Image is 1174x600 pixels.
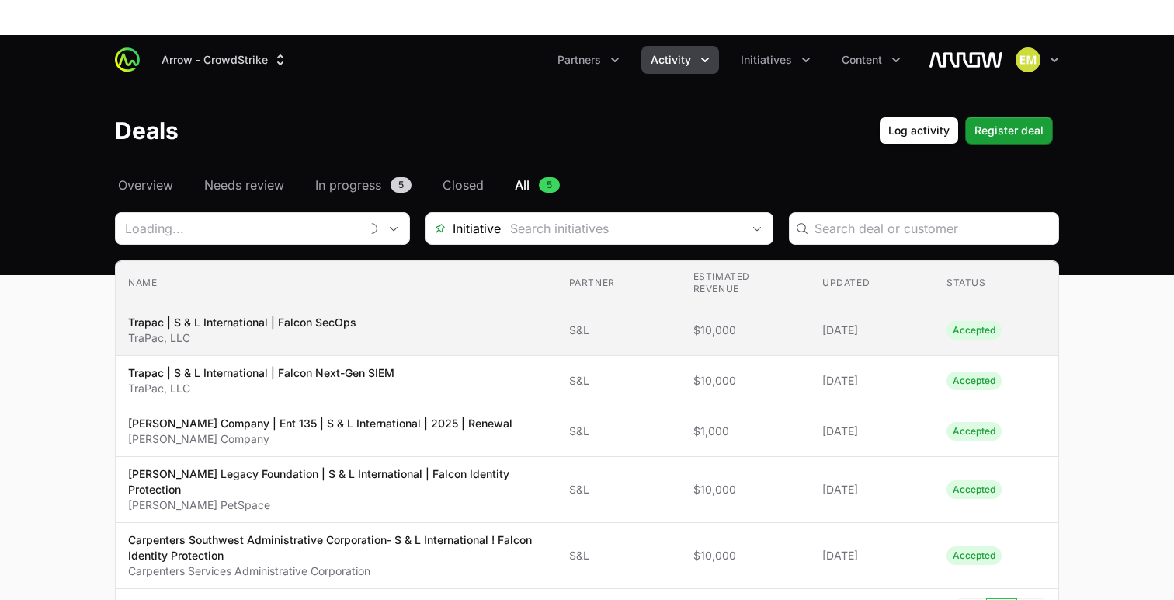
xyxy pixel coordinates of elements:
[888,121,950,140] span: Log activity
[115,117,179,145] h1: Deals
[569,373,669,389] span: S&L
[501,213,742,244] input: Search initiatives
[569,323,669,338] span: S&L
[557,261,681,305] th: Partner
[152,46,297,74] div: Supplier switch menu
[128,330,356,346] p: TraPac, LLC
[731,46,820,74] button: Initiatives
[929,44,1003,75] img: Arrow
[879,117,1053,145] div: Primary actions
[1016,47,1040,72] img: Eric Mingus
[115,176,176,194] a: Overview
[128,416,512,431] p: [PERSON_NAME] Company | Ent 135 | S & L International | 2025 | Renewal
[115,176,1059,194] nav: Deals navigation
[128,532,544,563] p: Carpenters Southwest Administrative Corporation- S & L International ! Falcon Identity Protection
[569,548,669,563] span: S&L
[128,497,544,513] p: [PERSON_NAME] PetSpace
[934,261,1058,305] th: Status
[128,563,544,579] p: Carpenters Services Administrative Corporation
[569,482,669,497] span: S&L
[512,176,563,194] a: All5
[128,431,512,447] p: [PERSON_NAME] Company
[548,46,629,74] div: Partners menu
[201,176,287,194] a: Needs review
[641,46,719,74] button: Activity
[822,548,922,563] span: [DATE]
[693,482,797,497] span: $10,000
[128,466,544,497] p: [PERSON_NAME] Legacy Foundation | S & L International | Falcon Identity Protection
[731,46,820,74] div: Initiatives menu
[832,46,910,74] div: Content menu
[742,213,773,244] div: Open
[822,373,922,389] span: [DATE]
[693,548,797,563] span: $10,000
[152,46,297,74] button: Arrow - CrowdStrike
[965,117,1053,145] button: Register deal
[515,176,530,194] span: All
[315,176,381,194] span: In progress
[439,176,487,194] a: Closed
[974,121,1044,140] span: Register deal
[741,52,792,68] span: Initiatives
[312,176,415,194] a: In progress5
[832,46,910,74] button: Content
[569,424,669,439] span: S&L
[539,177,560,193] span: 5
[810,261,934,305] th: Updated
[118,176,173,194] span: Overview
[116,213,359,244] input: Loading...
[822,482,922,497] span: [DATE]
[693,424,797,439] span: $1,000
[681,261,810,305] th: Estimated revenue
[557,52,601,68] span: Partners
[693,373,797,389] span: $10,000
[140,46,910,74] div: Main navigation
[391,177,412,193] span: 5
[693,323,797,338] span: $10,000
[128,365,394,381] p: Trapac | S & L International | Falcon Next-Gen SIEM
[822,323,922,338] span: [DATE]
[548,46,629,74] button: Partners
[128,381,394,396] p: TraPac, LLC
[641,46,719,74] div: Activity menu
[115,47,140,72] img: ActivitySource
[116,261,557,305] th: Name
[822,424,922,439] span: [DATE]
[815,219,1049,238] input: Search deal or customer
[879,117,959,145] button: Log activity
[378,213,409,244] div: Open
[204,176,284,194] span: Needs review
[651,52,691,68] span: Activity
[128,315,356,330] p: Trapac | S & L International | Falcon SecOps
[426,219,501,238] span: Initiative
[443,176,484,194] span: Closed
[842,52,882,68] span: Content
